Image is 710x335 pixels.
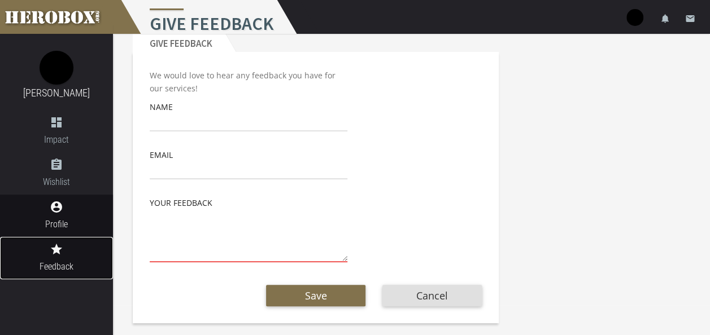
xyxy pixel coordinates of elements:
i: notifications [660,14,670,24]
label: Your Feedback [150,196,212,209]
img: image [40,51,73,85]
i: grade [50,243,63,256]
span: Save [305,289,327,302]
label: Email [150,148,173,161]
a: [PERSON_NAME] [23,87,90,99]
p: We would love to hear any feedback you have for our services! [150,69,347,95]
button: Save [266,285,365,306]
h2: Give Feedback [133,29,223,52]
i: email [685,14,695,24]
img: user-image [626,9,643,26]
label: Name [150,100,173,113]
section: Give Feedback [133,29,499,323]
button: Cancel [382,285,482,306]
